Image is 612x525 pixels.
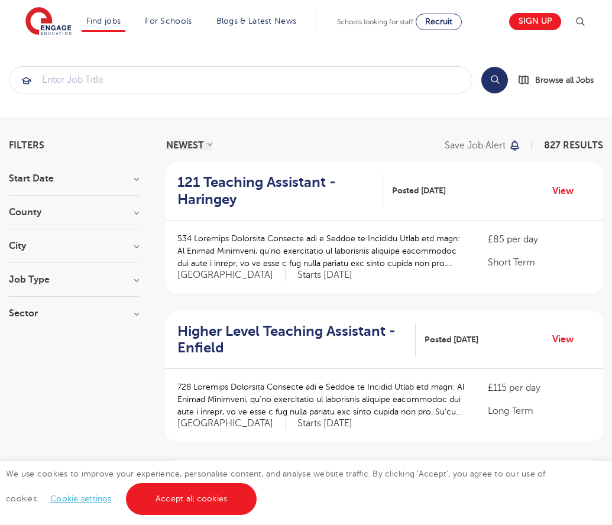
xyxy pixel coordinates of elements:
p: Short Term [488,255,591,270]
h3: City [9,241,139,251]
a: Accept all cookies [126,483,257,515]
span: Posted [DATE] [392,184,446,197]
p: Starts [DATE] [297,417,352,430]
input: Submit [9,67,472,93]
h3: Sector [9,309,139,318]
h3: Job Type [9,275,139,284]
a: For Schools [145,17,192,25]
a: Cookie settings [50,494,111,503]
h2: Higher Level Teaching Assistant - Enfield [177,323,406,357]
a: Find jobs [86,17,121,25]
a: Higher Level Teaching Assistant - Enfield [177,323,416,357]
button: Search [481,67,508,93]
div: Submit [9,66,472,93]
span: Filters [9,141,44,150]
a: View [552,332,582,347]
p: £115 per day [488,381,591,395]
a: View [552,183,582,199]
span: [GEOGRAPHIC_DATA] [177,417,286,430]
span: We use cookies to improve your experience, personalise content, and analyse website traffic. By c... [6,469,546,503]
a: Sign up [509,13,561,30]
span: 827 RESULTS [544,140,603,151]
a: Recruit [416,14,462,30]
span: Browse all Jobs [535,73,594,87]
span: Recruit [425,17,452,26]
img: Engage Education [25,7,72,37]
span: [GEOGRAPHIC_DATA] [177,269,286,281]
h3: Start Date [9,174,139,183]
button: Save job alert [445,141,521,150]
h2: 121 Teaching Assistant - Haringey [177,174,374,208]
span: Schools looking for staff [337,18,413,26]
p: Long Term [488,404,591,418]
p: 728 Loremips Dolorsita Consecte adi e Seddoe te Incidid Utlab etd magn: Al Enimad Minimveni, qu’n... [177,381,464,418]
p: £85 per day [488,232,591,247]
a: Blogs & Latest News [216,17,297,25]
h3: County [9,208,139,217]
a: 121 Teaching Assistant - Haringey [177,174,383,208]
span: Posted [DATE] [425,333,478,346]
p: Starts [DATE] [297,269,352,281]
p: Save job alert [445,141,506,150]
a: Browse all Jobs [517,73,603,87]
p: 534 Loremips Dolorsita Consecte adi e Seddoe te Incididu Utlab etd magn: Al Enimad Minimveni, qu’... [177,232,464,270]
